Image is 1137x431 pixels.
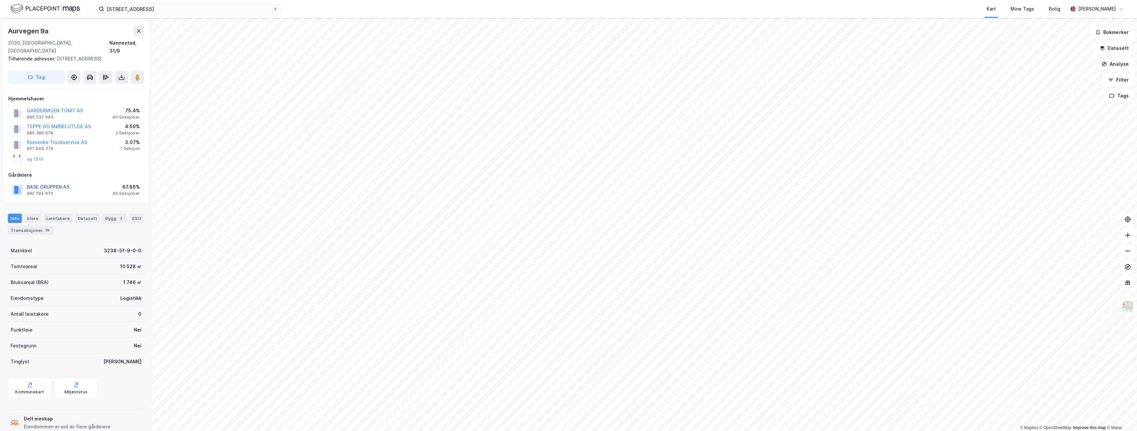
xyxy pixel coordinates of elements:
div: Eiendommen er eid av flere gårdeiere [24,423,110,431]
div: Aurvegen 9a [8,26,50,36]
a: Improve this map [1073,425,1106,430]
div: Transaksjoner [8,226,54,235]
div: Tomteareal [11,263,37,270]
div: 3238-31-9-0-0 [104,247,141,255]
div: Mine Tags [1010,5,1034,13]
div: 40 Seksjoner [112,191,140,196]
img: logo.f888ab2527a4732fd821a326f86c7f29.svg [11,3,80,15]
div: 990 737 045 [27,115,54,120]
div: [PERSON_NAME] [1078,5,1116,13]
div: 67.86% [112,183,140,191]
div: 16 [44,227,51,233]
button: Tag [8,71,65,84]
div: 3 [118,215,124,222]
div: Info [8,214,22,223]
input: Søk på adresse, matrikkel, gårdeiere, leietakere eller personer [104,4,273,14]
div: Eiere [24,214,41,223]
div: Bruksareal (BRA) [11,278,49,286]
div: Hjemmelshaver [8,95,144,103]
img: Z [1121,300,1134,313]
button: Datasett [1094,42,1134,55]
div: 951 444 774 [27,146,54,151]
div: 2030, [GEOGRAPHIC_DATA], [GEOGRAPHIC_DATA] [8,39,109,55]
div: Miljøstatus [64,389,88,395]
div: Nei [134,342,141,350]
div: 980 386 678 [27,130,53,136]
div: 3.07% [120,138,140,146]
div: Delt eieskap [24,415,110,423]
div: ESG [130,214,144,223]
div: Kommunekart [15,389,44,395]
div: 40 Seksjoner [112,115,140,120]
div: Matrikkel [11,247,32,255]
a: Mapbox [1020,425,1038,430]
a: OpenStreetMap [1039,425,1072,430]
div: [STREET_ADDRESS] [8,55,139,63]
div: Eiendomstype [11,294,44,302]
div: Logistikk [120,294,141,302]
button: Filter [1103,73,1134,87]
div: Antall leietakere [11,310,49,318]
div: Kart [987,5,996,13]
div: Nei [134,326,141,334]
div: Tinglyst [11,358,29,366]
div: 1 Seksjon [120,146,140,151]
div: Bygg [102,214,127,223]
iframe: Chat Widget [1104,399,1137,431]
div: 4.59% [116,123,140,130]
button: Analyse [1096,57,1134,71]
div: 0 [138,310,141,318]
div: Bolig [1049,5,1060,13]
button: Bokmerker [1090,26,1134,39]
div: Nannestad, 31/9 [109,39,144,55]
div: [PERSON_NAME] [103,358,141,366]
div: 1 746 ㎡ [123,278,141,286]
div: Festegrunn [11,342,36,350]
div: Datasett [75,214,100,223]
div: 10 528 ㎡ [120,263,141,270]
div: 75.4% [112,107,140,115]
span: Tilhørende adresser: [8,56,57,61]
div: Punktleie [11,326,32,334]
div: 2 Seksjoner [116,130,140,136]
div: Leietakere [44,214,72,223]
div: 982 794 870 [27,191,53,196]
div: Gårdeiere [8,171,144,179]
button: Tags [1104,89,1134,102]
